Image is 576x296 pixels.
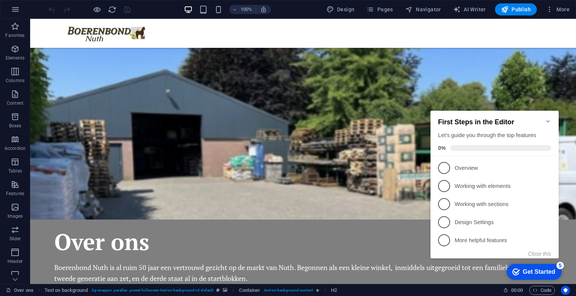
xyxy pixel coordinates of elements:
[8,168,22,174] p: Tables
[92,5,101,14] button: Click here to leave preview mode and continue editing
[239,286,260,295] span: Click to select. Double-click to edit
[241,5,253,14] h6: 100%
[27,119,118,127] p: Design Settings
[44,286,88,295] span: Click to select. Double-click to edit
[11,19,124,27] h2: First Steps in the Editor
[101,151,124,157] button: Close this
[3,132,131,150] li: More helpful features
[8,258,23,264] p: Header
[495,3,537,15] button: Publish
[501,6,531,13] span: Publish
[9,236,21,242] p: Slider
[6,286,34,295] a: Click to cancel selection. Double-click to open Pages
[331,286,337,295] span: Click to select. Double-click to edit
[263,286,313,295] span: . text-on-background-content
[366,6,393,13] span: Pages
[316,288,319,292] i: Element contains an animation
[27,83,118,91] p: Working with elements
[27,101,118,109] p: Working with sections
[516,287,518,293] span: :
[453,6,486,13] span: AI Writer
[402,3,444,15] button: Navigator
[546,6,570,13] span: More
[8,213,23,219] p: Images
[9,123,21,129] p: Boxes
[5,145,26,151] p: Accordion
[561,286,570,295] button: Usercentrics
[7,100,23,106] p: Content
[529,286,555,295] button: Code
[3,114,131,132] li: Design Settings
[3,78,131,96] li: Working with elements
[229,5,256,14] button: 100%
[323,3,358,15] button: Design
[44,286,337,295] nav: breadcrumb
[118,19,124,25] div: Minimize checklist
[3,60,131,78] li: Overview
[91,286,214,295] span: . bg-wrapper .parallax .preset-fullscreen-text-on-background-v2-default
[223,288,227,292] i: This element contains a background
[27,137,118,145] p: More helpful features
[79,165,134,180] div: Get Started 5 items remaining, 0% complete
[129,162,136,170] div: 5
[95,169,128,176] div: Get Started
[6,55,25,61] p: Elements
[326,6,355,13] span: Design
[216,288,220,292] i: This element is a customizable preset
[11,32,124,40] div: Let's guide you through the top features
[27,65,118,73] p: Overview
[11,46,23,52] span: 0%
[503,286,523,295] h6: Session time
[533,286,551,295] span: Code
[405,6,441,13] span: Navigator
[260,6,267,13] i: On resize automatically adjust zoom level to fit chosen device.
[450,3,489,15] button: AI Writer
[107,5,116,14] button: reload
[6,78,25,84] p: Columns
[363,3,396,15] button: Pages
[6,191,24,197] p: Features
[543,3,573,15] button: More
[5,32,25,38] p: Favorites
[108,5,116,14] i: Reload page
[511,286,523,295] span: 00 00
[323,3,358,15] div: Design (Ctrl+Alt+Y)
[3,96,131,114] li: Working with sections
